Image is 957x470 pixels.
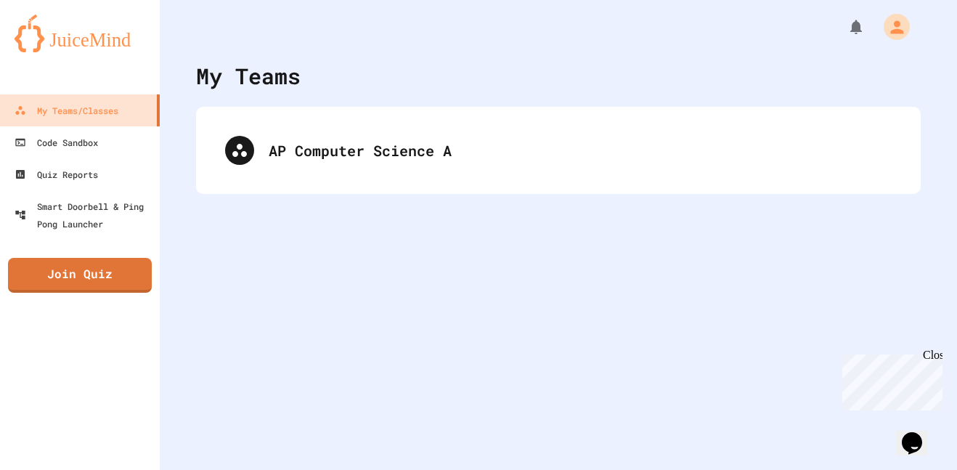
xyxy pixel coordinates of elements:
div: My Account [868,10,913,44]
img: logo-orange.svg [15,15,145,52]
div: AP Computer Science A [211,121,906,179]
div: Quiz Reports [15,166,98,183]
div: My Teams/Classes [15,102,118,119]
div: Code Sandbox [15,134,98,151]
iframe: chat widget [836,349,942,410]
div: AP Computer Science A [269,139,892,161]
div: My Notifications [820,15,868,39]
iframe: chat widget [896,412,942,455]
a: Join Quiz [8,258,152,293]
div: Chat with us now!Close [6,6,100,92]
div: My Teams [196,60,301,92]
div: Smart Doorbell & Ping Pong Launcher [15,198,154,232]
